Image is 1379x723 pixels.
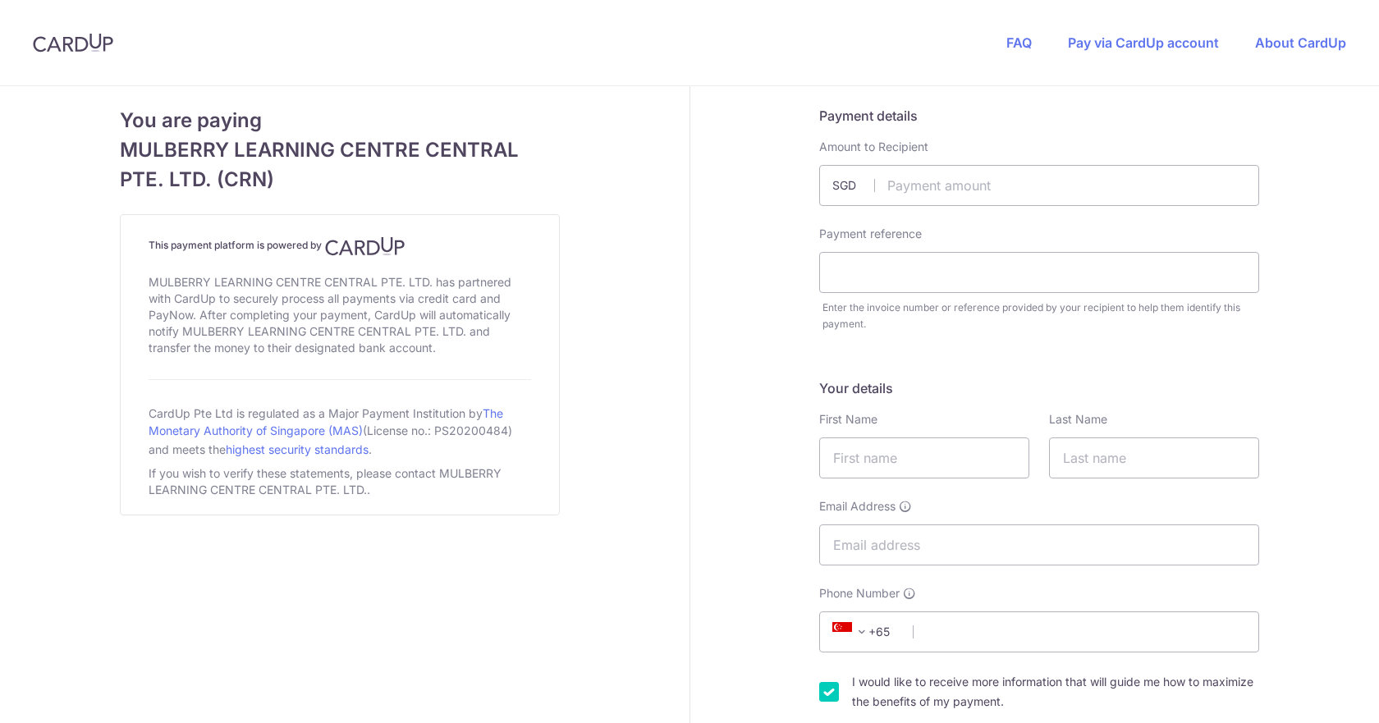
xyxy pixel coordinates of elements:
[819,437,1029,478] input: First name
[120,135,560,194] span: MULBERRY LEARNING CENTRE CENTRAL PTE. LTD. (CRN)
[226,442,369,456] a: highest security standards
[819,411,877,428] label: First Name
[819,106,1259,126] h5: Payment details
[822,300,1259,332] div: Enter the invoice number or reference provided by your recipient to help them identify this payment.
[1255,34,1346,51] a: About CardUp
[1049,411,1107,428] label: Last Name
[120,106,560,135] span: You are paying
[832,622,872,642] span: +65
[149,236,531,256] h4: This payment platform is powered by
[1006,34,1032,51] a: FAQ
[827,622,901,642] span: +65
[1274,674,1363,715] iframe: Opens a widget where you can find more information
[819,524,1259,565] input: Email address
[325,236,405,256] img: CardUp
[819,498,896,515] span: Email Address
[149,400,531,462] div: CardUp Pte Ltd is regulated as a Major Payment Institution by (License no.: PS20200484) and meets...
[149,271,531,359] div: MULBERRY LEARNING CENTRE CENTRAL PTE. LTD. has partnered with CardUp to securely process all paym...
[33,33,113,53] img: CardUp
[819,139,928,155] label: Amount to Recipient
[819,585,900,602] span: Phone Number
[1068,34,1219,51] a: Pay via CardUp account
[149,462,531,501] div: If you wish to verify these statements, please contact MULBERRY LEARNING CENTRE CENTRAL PTE. LTD..
[1049,437,1259,478] input: Last name
[852,672,1259,712] label: I would like to receive more information that will guide me how to maximize the benefits of my pa...
[832,177,875,194] span: SGD
[819,165,1259,206] input: Payment amount
[819,226,922,242] label: Payment reference
[819,378,1259,398] h5: Your details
